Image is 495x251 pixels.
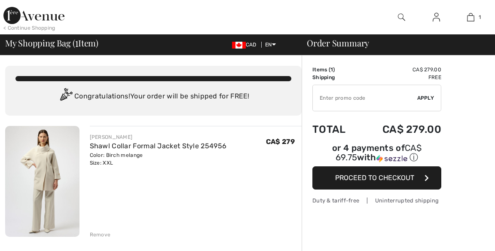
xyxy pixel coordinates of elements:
[266,138,295,146] span: CA$ 279
[5,39,98,47] span: My Shopping Bag ( Item)
[312,66,359,73] td: Items ( )
[90,142,227,150] a: Shawl Collar Formal Jacket Style 254956
[90,231,111,239] div: Remove
[75,37,78,48] span: 1
[467,12,474,22] img: My Bag
[335,174,414,182] span: Proceed to Checkout
[398,12,405,22] img: search the website
[359,66,441,73] td: CA$ 279.00
[376,155,407,162] img: Sezzle
[312,73,359,81] td: Shipping
[5,126,79,237] img: Shawl Collar Formal Jacket Style 254956
[426,12,447,23] a: Sign In
[359,115,441,144] td: CA$ 279.00
[454,12,488,22] a: 1
[15,88,291,105] div: Congratulations! Your order will be shipped for FREE!
[3,24,55,32] div: < Continue Shopping
[232,42,246,49] img: Canadian Dollar
[312,115,359,144] td: Total
[57,88,74,105] img: Congratulation2.svg
[336,143,422,162] span: CA$ 69.75
[312,196,441,205] div: Duty & tariff-free | Uninterrupted shipping
[479,13,481,21] span: 1
[296,39,490,47] div: Order Summary
[3,7,64,24] img: 1ère Avenue
[313,85,417,111] input: Promo code
[232,42,260,48] span: CAD
[312,144,441,163] div: or 4 payments of with
[359,73,441,81] td: Free
[417,94,434,102] span: Apply
[90,133,227,141] div: [PERSON_NAME]
[312,166,441,190] button: Proceed to Checkout
[312,144,441,166] div: or 4 payments ofCA$ 69.75withSezzle Click to learn more about Sezzle
[90,151,227,167] div: Color: Birch melange Size: XXL
[433,12,440,22] img: My Info
[265,42,276,48] span: EN
[330,67,333,73] span: 1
